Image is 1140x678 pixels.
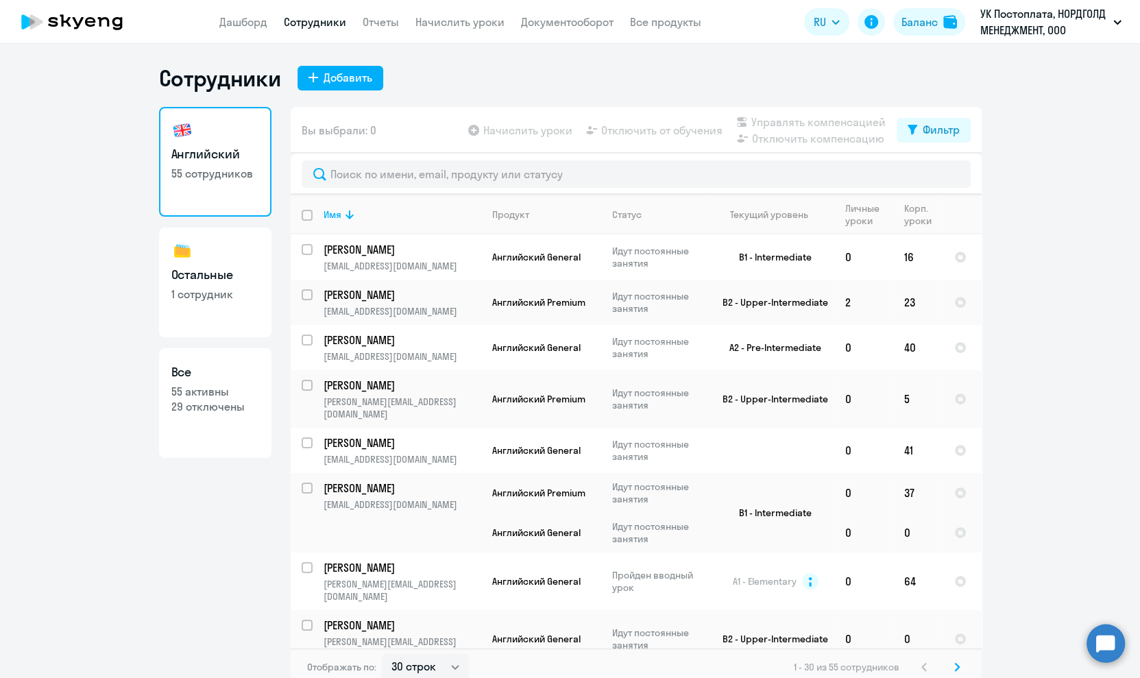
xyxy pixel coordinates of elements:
td: 0 [834,370,893,428]
span: RU [814,14,826,30]
a: Английский55 сотрудников [159,107,271,217]
p: [EMAIL_ADDRESS][DOMAIN_NAME] [324,453,481,465]
td: 0 [834,325,893,370]
p: Идут постоянные занятия [612,520,706,545]
span: Английский General [492,444,581,457]
a: [PERSON_NAME] [324,242,481,257]
p: 55 сотрудников [171,166,259,181]
a: [PERSON_NAME] [324,435,481,450]
div: Имя [324,208,341,221]
p: УК Постоплата, НОРДГОЛД МЕНЕДЖМЕНТ, ООО [980,5,1108,38]
a: Начислить уроки [415,15,505,29]
p: [PERSON_NAME][EMAIL_ADDRESS][DOMAIN_NAME] [324,396,481,420]
a: Дашборд [219,15,267,29]
p: Идут постоянные занятия [612,335,706,360]
p: Пройден вводный урок [612,569,706,594]
p: [PERSON_NAME] [324,560,478,575]
td: 64 [893,553,943,610]
td: 0 [834,553,893,610]
img: english [171,119,193,141]
p: [EMAIL_ADDRESS][DOMAIN_NAME] [324,498,481,511]
td: 0 [893,513,943,553]
p: [PERSON_NAME] [324,618,478,633]
div: Фильтр [923,121,960,138]
span: Английский Premium [492,487,585,499]
td: 0 [834,234,893,280]
h3: Остальные [171,266,259,284]
div: Текущий уровень [718,208,834,221]
a: [PERSON_NAME] [324,481,481,496]
a: Все55 активны29 отключены [159,348,271,458]
td: 0 [834,473,893,513]
p: [PERSON_NAME] [324,378,478,393]
input: Поиск по имени, email, продукту или статусу [302,160,971,188]
td: 41 [893,428,943,473]
p: [EMAIL_ADDRESS][DOMAIN_NAME] [324,305,481,317]
div: Добавить [324,69,372,86]
p: [PERSON_NAME][EMAIL_ADDRESS][DOMAIN_NAME] [324,578,481,603]
td: 5 [893,370,943,428]
h3: Английский [171,145,259,163]
p: [PERSON_NAME] [324,435,478,450]
td: B1 - Intermediate [707,473,834,553]
p: 1 сотрудник [171,287,259,302]
p: Идут постоянные занятия [612,387,706,411]
p: [PERSON_NAME] [324,287,478,302]
span: Английский Premium [492,393,585,405]
a: Остальные1 сотрудник [159,228,271,337]
button: Добавить [298,66,383,90]
div: Личные уроки [845,202,893,227]
span: Английский General [492,633,581,645]
button: УК Постоплата, НОРДГОЛД МЕНЕДЖМЕНТ, ООО [973,5,1128,38]
td: 0 [834,428,893,473]
p: 29 отключены [171,399,259,414]
a: [PERSON_NAME] [324,560,481,575]
p: Идут постоянные занятия [612,627,706,651]
div: Баланс [901,14,938,30]
div: Корп. уроки [904,202,943,227]
td: B1 - Intermediate [707,234,834,280]
span: A1 - Elementary [733,575,797,588]
button: Балансbalance [893,8,965,36]
p: Идут постоянные занятия [612,481,706,505]
span: Английский General [492,575,581,588]
td: 37 [893,473,943,513]
td: A2 - Pre-Intermediate [707,325,834,370]
p: [EMAIL_ADDRESS][DOMAIN_NAME] [324,350,481,363]
p: Идут постоянные занятия [612,290,706,315]
span: Английский Premium [492,296,585,308]
a: [PERSON_NAME] [324,618,481,633]
td: 0 [834,610,893,668]
p: [PERSON_NAME] [324,242,478,257]
a: [PERSON_NAME] [324,287,481,302]
td: B2 - Upper-Intermediate [707,280,834,325]
p: [PERSON_NAME] [324,332,478,348]
td: 0 [893,610,943,668]
a: [PERSON_NAME] [324,378,481,393]
p: [PERSON_NAME] [324,481,478,496]
td: 23 [893,280,943,325]
h1: Сотрудники [159,64,281,92]
h3: Все [171,363,259,381]
p: [PERSON_NAME][EMAIL_ADDRESS][DOMAIN_NAME] [324,635,481,660]
a: Документооборот [521,15,614,29]
img: balance [943,15,957,29]
img: others [171,240,193,262]
td: 40 [893,325,943,370]
a: Все продукты [630,15,701,29]
span: 1 - 30 из 55 сотрудников [794,661,899,673]
p: Идут постоянные занятия [612,438,706,463]
p: [EMAIL_ADDRESS][DOMAIN_NAME] [324,260,481,272]
td: 2 [834,280,893,325]
a: Сотрудники [284,15,346,29]
span: Английский General [492,341,581,354]
span: Вы выбрали: 0 [302,122,376,138]
td: 0 [834,513,893,553]
a: [PERSON_NAME] [324,332,481,348]
div: Текущий уровень [730,208,808,221]
button: Фильтр [897,118,971,143]
div: Статус [612,208,642,221]
div: Продукт [492,208,529,221]
a: Отчеты [363,15,399,29]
